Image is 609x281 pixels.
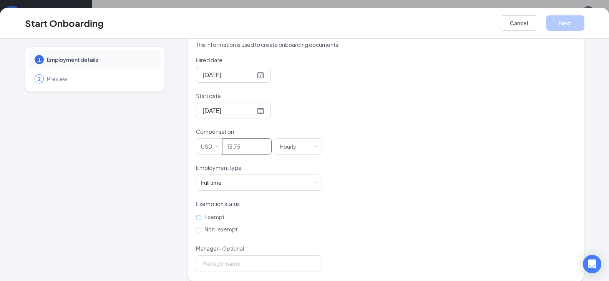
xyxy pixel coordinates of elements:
[196,56,322,64] p: Hired date
[201,226,241,233] span: Non-exempt
[546,15,584,31] button: Next
[196,92,322,100] p: Start date
[196,200,322,208] p: Exemption status
[47,56,154,63] span: Employment details
[196,244,322,252] p: Manager
[38,56,41,63] span: 1
[201,179,227,186] div: [object Object]
[201,139,217,154] div: USD
[201,213,227,220] span: Exempt
[202,106,255,115] input: Sep 17, 2025
[47,75,154,83] span: Preview
[500,15,538,31] button: Cancel
[219,245,244,252] span: - Optional
[196,41,576,48] p: This information is used to create onboarding documents.
[196,255,322,271] input: Manager name
[583,255,601,273] div: Open Intercom Messenger
[38,75,41,83] span: 2
[196,128,322,135] p: Compensation
[196,164,322,171] p: Employment type
[202,70,255,80] input: Sep 16, 2025
[280,139,302,154] div: Hourly
[222,139,271,154] input: Amount
[25,17,104,30] h3: Start Onboarding
[201,179,222,186] div: Full time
